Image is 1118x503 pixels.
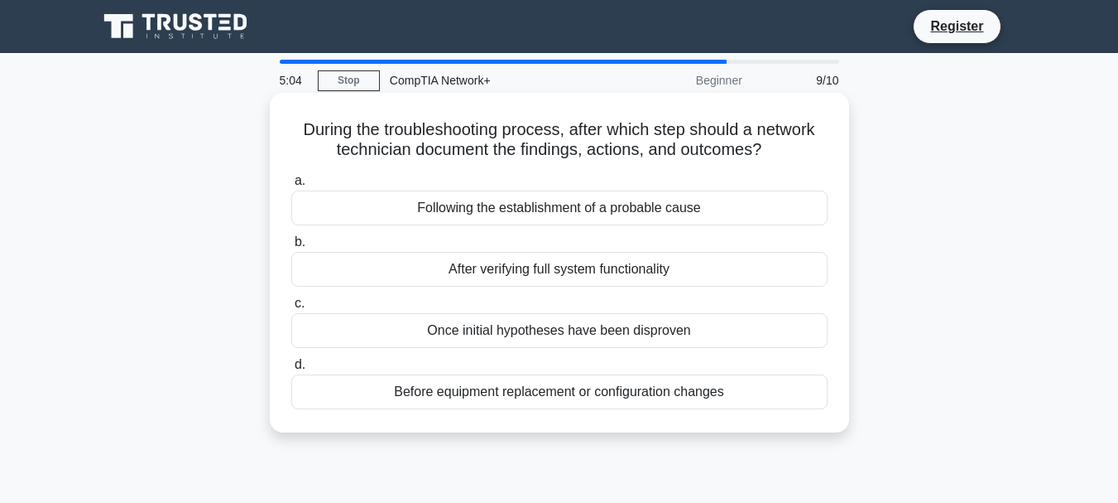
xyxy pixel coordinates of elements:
a: Stop [318,70,380,91]
div: Beginner [607,64,752,97]
span: d. [295,357,305,371]
div: Following the establishment of a probable cause [291,191,828,225]
span: b. [295,235,305,249]
h5: During the troubleshooting process, after which step should a network technician document the fin... [290,119,829,161]
span: c. [295,296,305,310]
div: 9/10 [752,64,849,97]
div: Once initial hypotheses have been disproven [291,313,828,348]
div: Before equipment replacement or configuration changes [291,375,828,409]
div: 5:04 [270,64,318,97]
span: a. [295,173,305,187]
div: After verifying full system functionality [291,252,828,287]
a: Register [920,16,993,36]
div: CompTIA Network+ [380,64,607,97]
